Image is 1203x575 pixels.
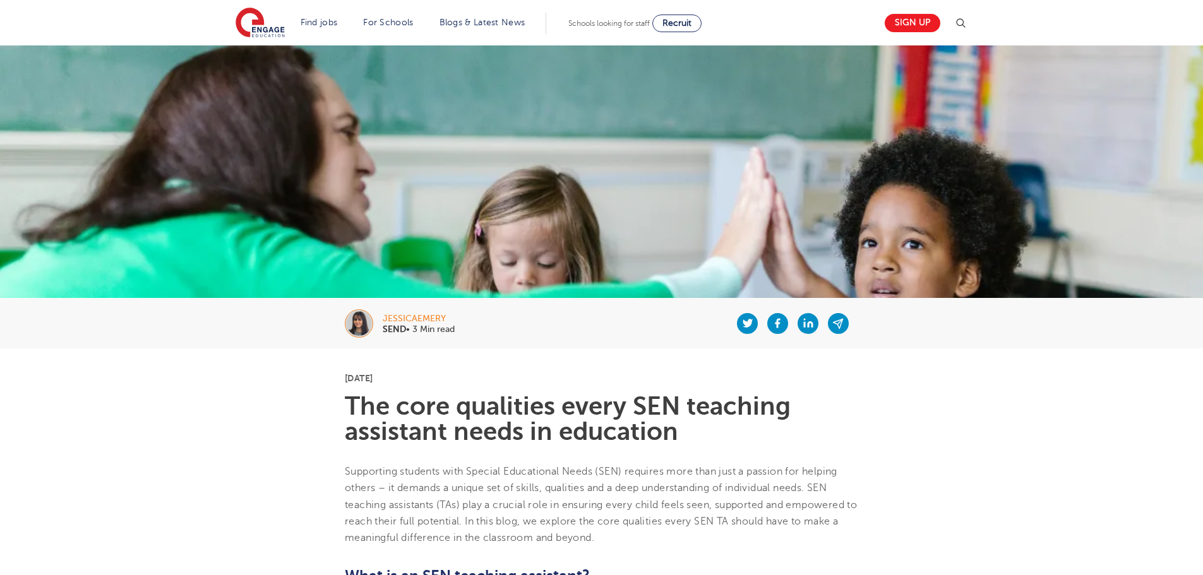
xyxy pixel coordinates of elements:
[363,18,413,27] a: For Schools
[383,314,455,323] div: jessicaemery
[345,394,858,444] h1: The core qualities every SEN teaching assistant needs in education
[440,18,525,27] a: Blogs & Latest News
[345,374,858,382] p: [DATE]
[383,325,455,334] p: • 3 Min read
[301,18,338,27] a: Find jobs
[662,18,691,28] span: Recruit
[885,14,940,32] a: Sign up
[652,15,702,32] a: Recruit
[236,8,285,39] img: Engage Education
[345,466,857,543] span: Supporting students with Special Educational Needs (SEN) requires more than just a passion for he...
[383,324,406,334] b: SEND
[568,19,650,28] span: Schools looking for staff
